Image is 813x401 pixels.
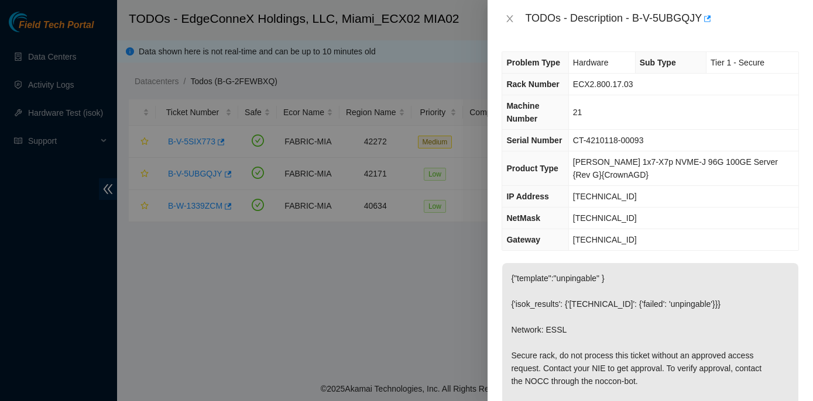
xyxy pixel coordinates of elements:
[505,14,514,23] span: close
[573,79,633,89] span: ECX2.800.17.03
[506,79,559,89] span: Rack Number
[573,58,609,67] span: Hardware
[640,58,676,67] span: Sub Type
[506,101,539,123] span: Machine Number
[506,213,540,223] span: NetMask
[506,235,540,244] span: Gateway
[502,13,518,25] button: Close
[573,136,644,145] span: CT-4210118-00093
[573,108,582,117] span: 21
[573,213,637,223] span: [TECHNICAL_ID]
[525,9,799,28] div: TODOs - Description - B-V-5UBGQJY
[711,58,764,67] span: Tier 1 - Secure
[506,192,548,201] span: IP Address
[573,192,637,201] span: [TECHNICAL_ID]
[573,235,637,244] span: [TECHNICAL_ID]
[506,164,558,173] span: Product Type
[506,58,560,67] span: Problem Type
[506,136,562,145] span: Serial Number
[573,157,778,179] span: [PERSON_NAME] 1x7-X7p NVME-J 96G 100GE Server {Rev G}{CrownAGD}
